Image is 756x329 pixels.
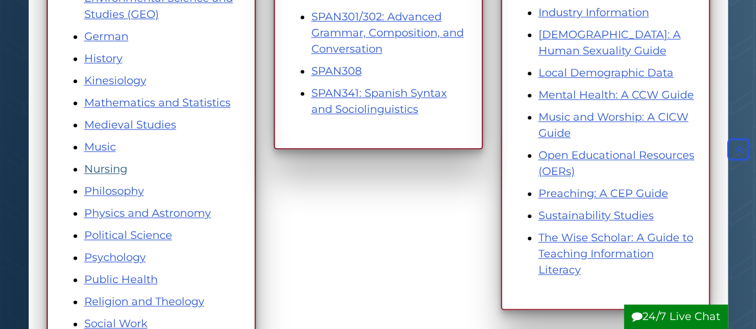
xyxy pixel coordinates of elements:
[311,10,464,56] a: SPAN301/302: Advanced Grammar, Composition, and Conversation
[538,149,694,178] a: Open Educational Resources (OERs)
[84,118,176,131] a: Medieval Studies
[84,30,128,43] a: German
[538,28,681,57] a: [DEMOGRAPHIC_DATA]: A Human Sexuality Guide
[724,143,753,156] a: Back to Top
[311,64,362,78] a: SPAN308
[84,74,146,87] a: Kinesiology
[538,209,654,222] a: Sustainability Studies
[84,52,123,65] a: History
[84,295,204,308] a: Religion and Theology
[538,231,693,276] a: The Wise Scholar: A Guide to Teaching Information Literacy
[84,185,144,198] a: Philosophy
[538,110,688,140] a: Music and Worship: A CICW Guide
[538,66,674,79] a: Local Demographic Data
[84,162,127,176] a: Nursing
[84,207,211,220] a: Physics and Astronomy
[624,305,728,329] button: 24/7 Live Chat
[311,87,447,116] a: SPAN341: Spanish Syntax and Sociolinguistics
[84,229,172,242] a: Political Science
[84,140,116,153] a: Music
[538,88,694,102] a: Mental Health: A CCW Guide
[538,6,649,19] a: Industry Information
[84,273,158,286] a: Public Health
[538,187,668,200] a: Preaching: A CEP Guide
[84,251,146,264] a: Psychology
[84,96,231,109] a: Mathematics and Statistics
